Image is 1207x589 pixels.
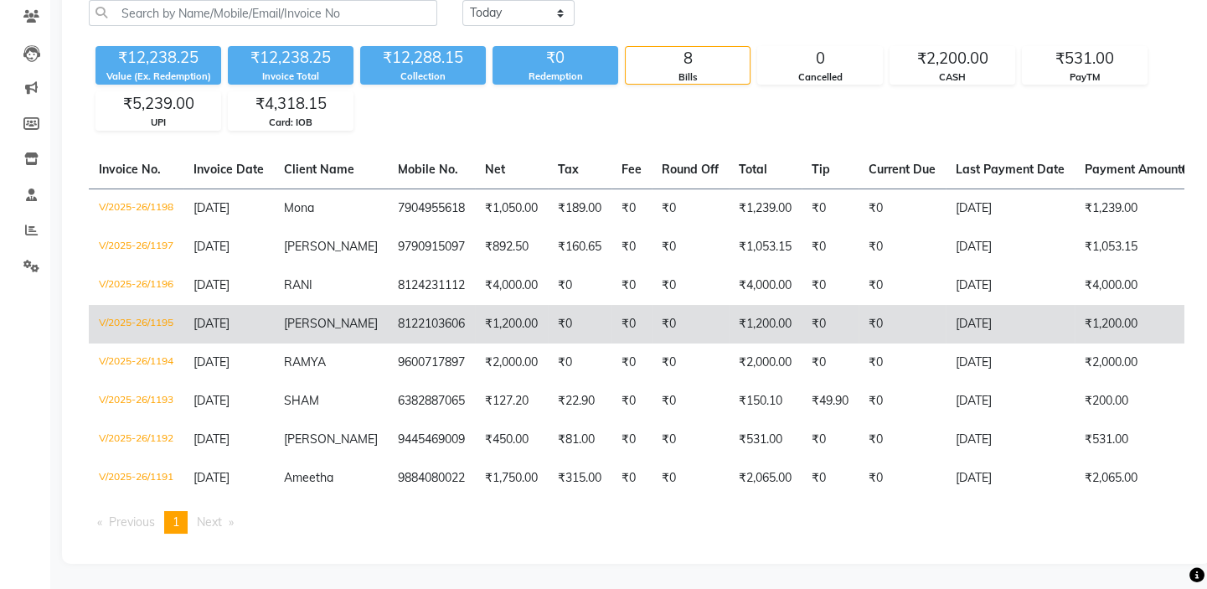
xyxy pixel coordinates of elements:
[99,162,161,177] span: Invoice No.
[622,162,642,177] span: Fee
[758,70,882,85] div: Cancelled
[652,382,729,421] td: ₹0
[548,266,611,305] td: ₹0
[890,70,1014,85] div: CASH
[802,382,859,421] td: ₹49.90
[652,344,729,382] td: ₹0
[729,421,802,459] td: ₹531.00
[652,266,729,305] td: ₹0
[89,189,183,228] td: V/2025-26/1198
[228,46,353,70] div: ₹12,238.25
[193,393,230,408] span: [DATE]
[89,511,1184,534] nav: Pagination
[109,514,155,530] span: Previous
[475,421,548,459] td: ₹450.00
[193,316,230,331] span: [DATE]
[946,459,1075,498] td: [DATE]
[548,305,611,344] td: ₹0
[228,70,353,84] div: Invoice Total
[859,382,946,421] td: ₹0
[475,228,548,266] td: ₹892.50
[548,189,611,228] td: ₹189.00
[611,189,652,228] td: ₹0
[890,47,1014,70] div: ₹2,200.00
[475,344,548,382] td: ₹2,000.00
[193,200,230,215] span: [DATE]
[173,514,179,530] span: 1
[388,382,475,421] td: 6382887065
[946,228,1075,266] td: [DATE]
[802,305,859,344] td: ₹0
[802,189,859,228] td: ₹0
[89,344,183,382] td: V/2025-26/1194
[388,344,475,382] td: 9600717897
[729,459,802,498] td: ₹2,065.00
[652,305,729,344] td: ₹0
[89,266,183,305] td: V/2025-26/1196
[388,189,475,228] td: 7904955618
[388,305,475,344] td: 8122103606
[652,459,729,498] td: ₹0
[859,228,946,266] td: ₹0
[475,459,548,498] td: ₹1,750.00
[284,470,333,485] span: Ameetha
[1023,70,1147,85] div: PayTM
[360,70,486,84] div: Collection
[758,47,882,70] div: 0
[946,382,1075,421] td: [DATE]
[388,266,475,305] td: 8124231112
[802,266,859,305] td: ₹0
[729,305,802,344] td: ₹1,200.00
[652,189,729,228] td: ₹0
[89,459,183,498] td: V/2025-26/1191
[548,344,611,382] td: ₹0
[1075,421,1204,459] td: ₹531.00
[729,266,802,305] td: ₹4,000.00
[662,162,719,177] span: Round Off
[89,382,183,421] td: V/2025-26/1193
[493,46,618,70] div: ₹0
[859,344,946,382] td: ₹0
[284,277,312,292] span: RANI
[611,344,652,382] td: ₹0
[558,162,579,177] span: Tax
[89,228,183,266] td: V/2025-26/1197
[626,47,750,70] div: 8
[475,305,548,344] td: ₹1,200.00
[475,189,548,228] td: ₹1,050.00
[1075,266,1204,305] td: ₹4,000.00
[284,393,319,408] span: SHAM
[229,116,353,130] div: Card: IOB
[946,344,1075,382] td: [DATE]
[611,305,652,344] td: ₹0
[859,189,946,228] td: ₹0
[802,344,859,382] td: ₹0
[1075,344,1204,382] td: ₹2,000.00
[193,239,230,254] span: [DATE]
[956,162,1065,177] span: Last Payment Date
[611,382,652,421] td: ₹0
[1075,305,1204,344] td: ₹1,200.00
[96,92,220,116] div: ₹5,239.00
[611,421,652,459] td: ₹0
[475,382,548,421] td: ₹127.20
[284,354,326,369] span: RAMYA
[946,266,1075,305] td: [DATE]
[89,305,183,344] td: V/2025-26/1195
[284,316,378,331] span: [PERSON_NAME]
[946,421,1075,459] td: [DATE]
[548,421,611,459] td: ₹81.00
[1075,382,1204,421] td: ₹200.00
[388,459,475,498] td: 9884080022
[284,162,354,177] span: Client Name
[812,162,830,177] span: Tip
[802,228,859,266] td: ₹0
[611,459,652,498] td: ₹0
[284,431,378,447] span: [PERSON_NAME]
[95,46,221,70] div: ₹12,238.25
[229,92,353,116] div: ₹4,318.15
[96,116,220,130] div: UPI
[388,421,475,459] td: 9445469009
[95,70,221,84] div: Value (Ex. Redemption)
[626,70,750,85] div: Bills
